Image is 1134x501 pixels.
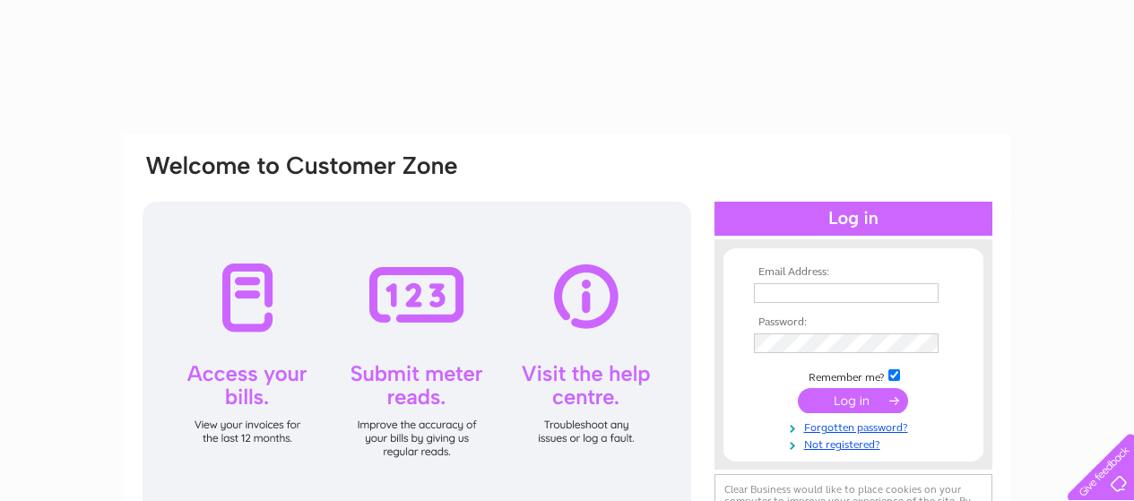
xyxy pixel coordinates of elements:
[754,435,957,452] a: Not registered?
[798,388,908,413] input: Submit
[749,266,957,279] th: Email Address:
[754,418,957,435] a: Forgotten password?
[749,316,957,329] th: Password:
[749,367,957,384] td: Remember me?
